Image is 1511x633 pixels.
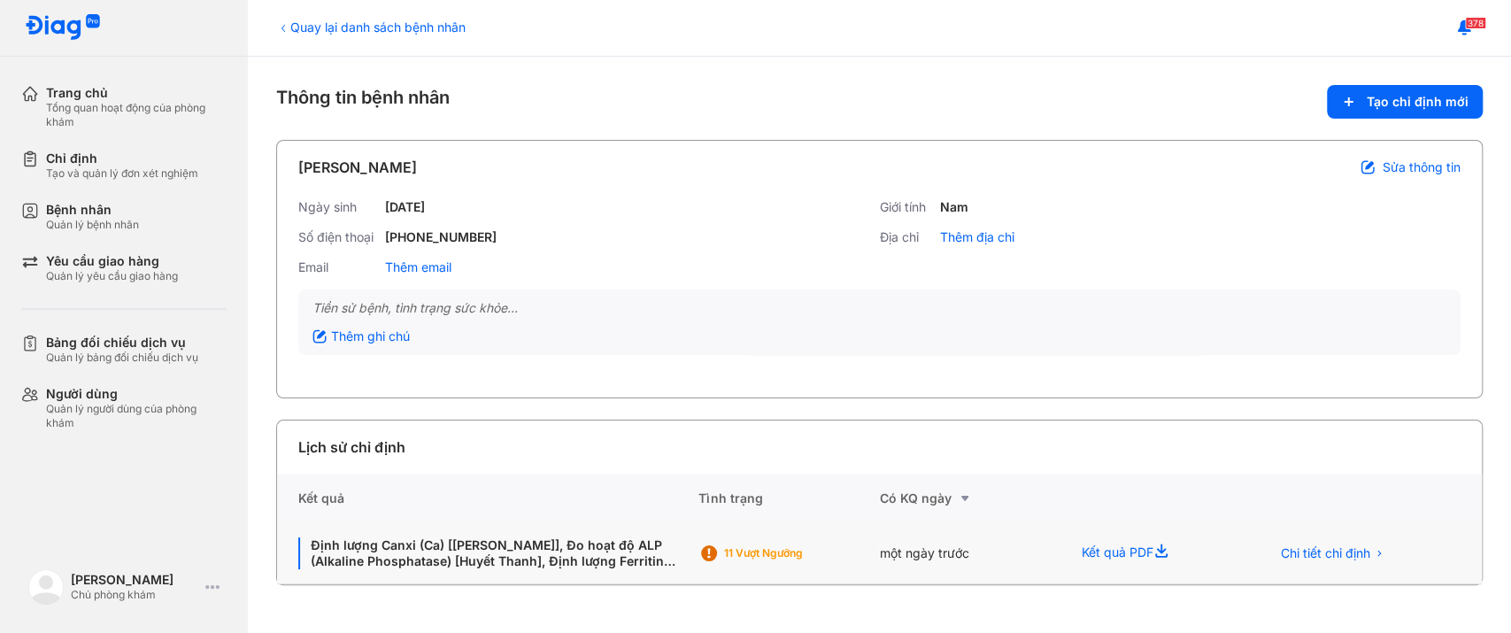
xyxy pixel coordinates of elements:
[277,474,698,523] div: Kết quả
[276,85,1483,119] div: Thông tin bệnh nhân
[1270,540,1395,567] button: Chi tiết chỉ định
[46,269,178,283] div: Quản lý yêu cầu giao hàng
[46,166,198,181] div: Tạo và quản lý đơn xét nghiệm
[312,300,1446,316] div: Tiền sử bệnh, tình trạng sức khỏe...
[46,386,227,402] div: Người dùng
[312,328,410,344] div: Thêm ghi chú
[1327,85,1483,119] button: Tạo chỉ định mới
[276,18,466,36] div: Quay lại danh sách bệnh nhân
[1367,94,1469,110] span: Tạo chỉ định mới
[46,85,227,101] div: Trang chủ
[385,259,451,275] div: Thêm email
[25,14,101,42] img: logo
[298,157,417,178] div: [PERSON_NAME]
[879,488,1060,509] div: Có KQ ngày
[46,151,198,166] div: Chỉ định
[46,253,178,269] div: Yêu cầu giao hàng
[298,259,378,275] div: Email
[71,572,198,588] div: [PERSON_NAME]
[1060,523,1249,584] div: Kết quả PDF
[385,199,425,215] div: [DATE]
[723,546,865,560] div: 11 Vượt ngưỡng
[71,588,198,602] div: Chủ phòng khám
[28,569,64,605] img: logo
[385,229,497,245] div: [PHONE_NUMBER]
[1281,545,1370,561] span: Chi tiết chỉ định
[880,229,933,245] div: Địa chỉ
[46,202,139,218] div: Bệnh nhân
[940,229,1014,245] div: Thêm địa chỉ
[880,199,933,215] div: Giới tính
[298,537,677,569] div: Định lượng Canxi (Ca) [[PERSON_NAME]], Đo hoạt độ ALP (Alkaline Phosphatase) [Huyết Thanh], Định ...
[46,218,139,232] div: Quản lý bệnh nhân
[879,523,1060,584] div: một ngày trước
[298,199,378,215] div: Ngày sinh
[46,351,198,365] div: Quản lý bảng đối chiếu dịch vụ
[1465,17,1486,29] span: 378
[46,402,227,430] div: Quản lý người dùng của phòng khám
[698,474,879,523] div: Tình trạng
[46,335,198,351] div: Bảng đối chiếu dịch vụ
[1383,159,1461,175] span: Sửa thông tin
[46,101,227,129] div: Tổng quan hoạt động của phòng khám
[298,229,378,245] div: Số điện thoại
[298,436,405,458] div: Lịch sử chỉ định
[940,199,968,215] div: Nam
